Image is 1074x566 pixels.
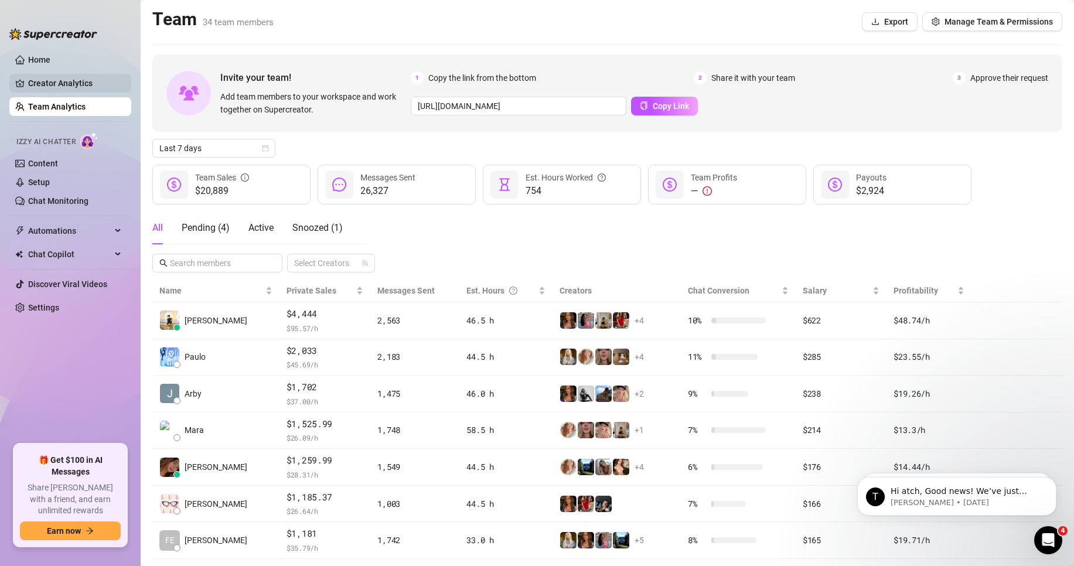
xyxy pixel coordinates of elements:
span: [PERSON_NAME] [185,534,247,547]
span: setting [932,18,940,26]
span: $1,259.99 [287,454,364,468]
span: [PERSON_NAME] [185,497,247,510]
img: Kleio [560,349,577,365]
span: $1,181 [287,527,364,541]
span: exclamation-circle [703,186,712,196]
span: Share it with your team [711,71,795,84]
span: 7 % [688,424,707,437]
img: Kleio [560,532,577,548]
img: Lakelyn [595,496,612,512]
div: 1,549 [377,461,452,473]
span: $ 95.57 /h [287,322,364,334]
span: $ 35.79 /h [287,542,364,554]
img: Kenzie [560,312,577,329]
div: Est. Hours [466,284,536,297]
span: Izzy AI Chatter [16,137,76,148]
span: Name [159,284,263,297]
span: Team Profits [691,173,737,182]
span: info-circle [241,171,249,184]
span: Earn now [47,526,81,536]
div: $19.71 /h [894,534,964,547]
img: logo-BBDzfeDw.svg [9,28,97,40]
img: Caroline [578,496,594,512]
div: $622 [803,314,879,327]
div: 33.0 h [466,534,545,547]
a: Setup [28,178,50,187]
span: $ 26.09 /h [287,432,364,444]
button: Export [862,12,918,31]
span: Export [884,17,908,26]
div: $166 [803,497,879,510]
span: Active [248,222,274,233]
span: message [332,178,346,192]
span: FE [165,534,175,547]
img: Kenzie [578,532,594,548]
div: Est. Hours Worked [526,171,606,184]
img: Arby [160,384,179,403]
span: 🎁 Get $100 in AI Messages [20,455,121,478]
div: 1,475 [377,387,452,400]
iframe: Intercom live chat [1034,526,1062,554]
img: Britt [578,459,594,475]
span: $1,525.99 [287,417,364,431]
span: Last 7 days [159,139,268,157]
span: Chat Conversion [688,286,749,295]
span: 6 % [688,461,707,473]
a: Team Analytics [28,102,86,111]
img: Amy Pond [560,459,577,475]
span: Payouts [856,173,887,182]
span: $2,924 [856,184,887,198]
span: Copy Link [653,101,689,111]
span: 754 [526,184,606,198]
div: 2,563 [377,314,452,327]
div: $165 [803,534,879,547]
img: Taylor [595,386,612,402]
div: $23.55 /h [894,350,964,363]
img: Chat Copilot [15,250,23,258]
span: team [362,260,369,267]
span: 7 % [688,497,707,510]
span: + 4 [635,314,644,327]
a: Settings [28,303,59,312]
span: Paulo [185,350,206,363]
iframe: Intercom notifications message [840,452,1074,534]
img: Adam Bautista [160,311,179,330]
button: Manage Team & Permissions [922,12,1062,31]
span: Profitability [894,286,938,295]
span: Approve their request [970,71,1048,84]
img: Amy Pond [578,349,594,365]
span: + 1 [635,424,644,437]
span: Salary [803,286,827,295]
span: Snoozed ( 1 ) [292,222,343,233]
div: $238 [803,387,879,400]
span: $ 26.64 /h [287,505,364,517]
img: AI Chatter [80,132,98,149]
th: Name [152,279,279,302]
span: Invite your team! [220,70,411,85]
img: Amy Pond [560,422,577,438]
img: Mila Steele [578,422,594,438]
img: Tyra [613,386,629,402]
span: + 4 [635,350,644,363]
div: Pending ( 4 ) [182,221,230,235]
span: + 5 [635,534,644,547]
span: $2,033 [287,344,364,358]
input: Search members [170,257,266,270]
div: 1,748 [377,424,452,437]
a: Discover Viral Videos [28,279,107,289]
img: Caroline [613,312,629,329]
span: Share [PERSON_NAME] with a friend, and earn unlimited rewards [20,482,121,517]
div: 46.5 h [466,314,545,327]
button: Copy Link [631,97,698,115]
span: Add team members to your workspace and work together on Supercreator. [220,90,406,116]
a: Chat Monitoring [28,196,88,206]
div: All [152,221,163,235]
div: 58.5 h [466,424,545,437]
span: [PERSON_NAME] [185,314,247,327]
span: arrow-right [86,527,94,535]
span: Private Sales [287,286,336,295]
span: dollar-circle [828,178,842,192]
span: 11 % [688,350,707,363]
